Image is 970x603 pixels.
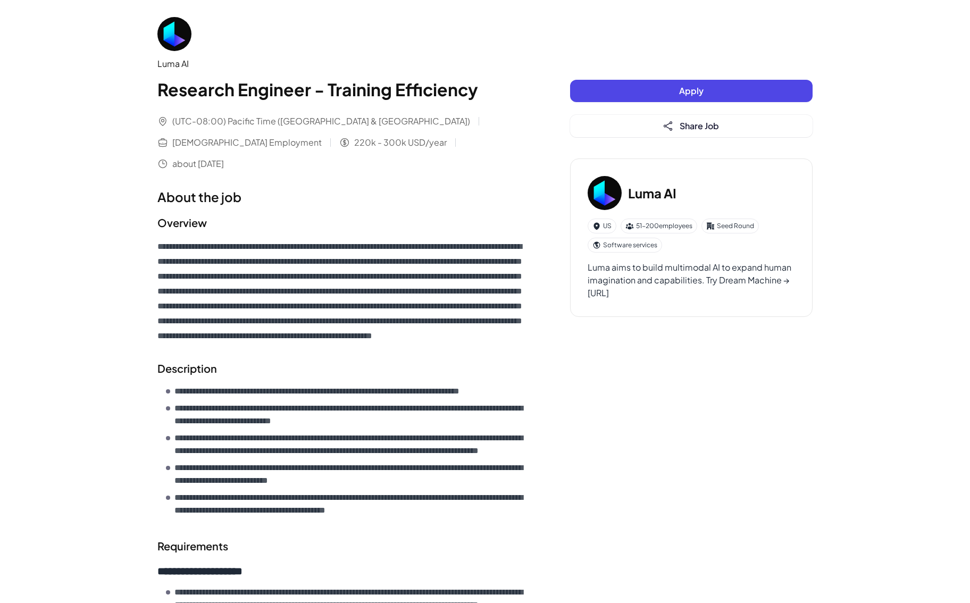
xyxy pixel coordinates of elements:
[172,136,322,149] span: [DEMOGRAPHIC_DATA] Employment
[588,176,622,210] img: Lu
[157,17,191,51] img: Lu
[680,120,719,131] span: Share Job
[621,219,697,233] div: 51-200 employees
[172,115,470,128] span: (UTC-08:00) Pacific Time ([GEOGRAPHIC_DATA] & [GEOGRAPHIC_DATA])
[157,215,528,231] h2: Overview
[588,261,795,299] div: Luma aims to build multimodal AI to expand human imagination and capabilities. Try Dream Machine ...
[172,157,224,170] span: about [DATE]
[628,183,676,203] h3: Luma AI
[157,57,528,70] div: Luma AI
[588,219,616,233] div: US
[157,77,528,102] h1: Research Engineer - Training Efficiency
[157,361,528,376] h2: Description
[157,187,528,206] h1: About the job
[570,115,813,137] button: Share Job
[679,85,704,96] span: Apply
[354,136,447,149] span: 220k - 300k USD/year
[588,238,662,253] div: Software services
[157,538,528,554] h2: Requirements
[701,219,759,233] div: Seed Round
[570,80,813,102] button: Apply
